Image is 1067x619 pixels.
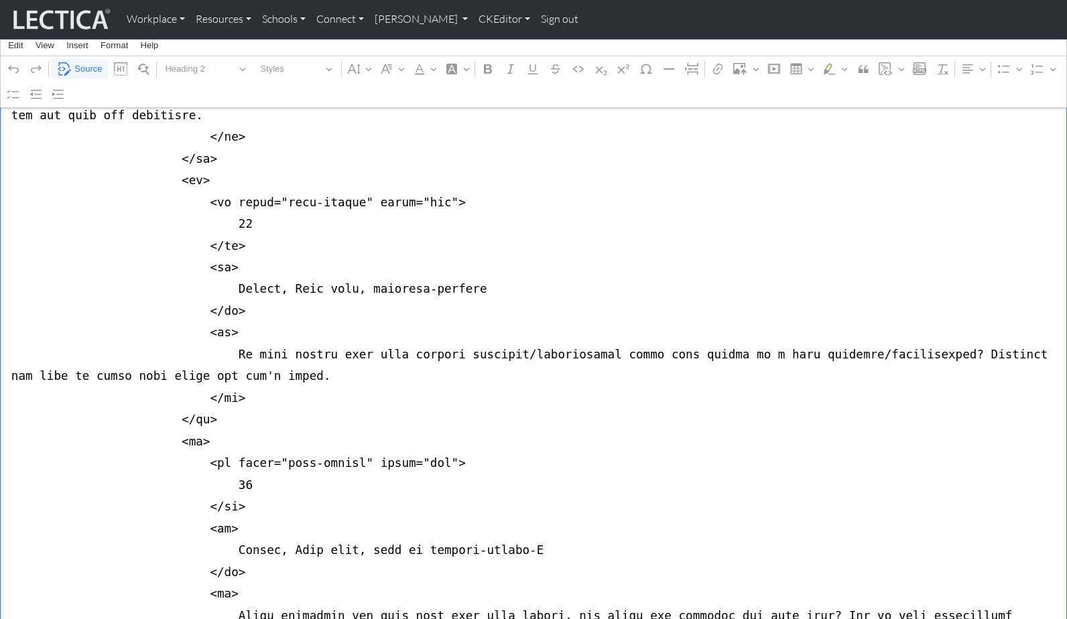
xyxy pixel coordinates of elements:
[1,34,1066,56] div: Editor menu bar
[160,59,252,80] button: Heading 2, Heading
[369,5,473,33] a: [PERSON_NAME]
[311,5,369,33] a: Connect
[255,59,338,80] button: Styles
[52,59,108,80] button: Source
[165,61,235,77] span: Heading 2
[101,41,128,50] span: Format
[260,61,321,77] span: Styles
[1,56,1066,107] div: Editor toolbar
[8,41,23,50] span: Edit
[36,41,54,50] span: View
[536,5,584,33] a: Sign out
[257,5,311,33] a: Schools
[121,5,190,33] a: Workplace
[74,61,102,77] span: Source
[141,41,159,50] span: Help
[10,7,111,32] img: lecticalive
[473,5,536,33] a: CKEditor
[190,5,257,33] a: Resources
[66,41,88,50] span: Insert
